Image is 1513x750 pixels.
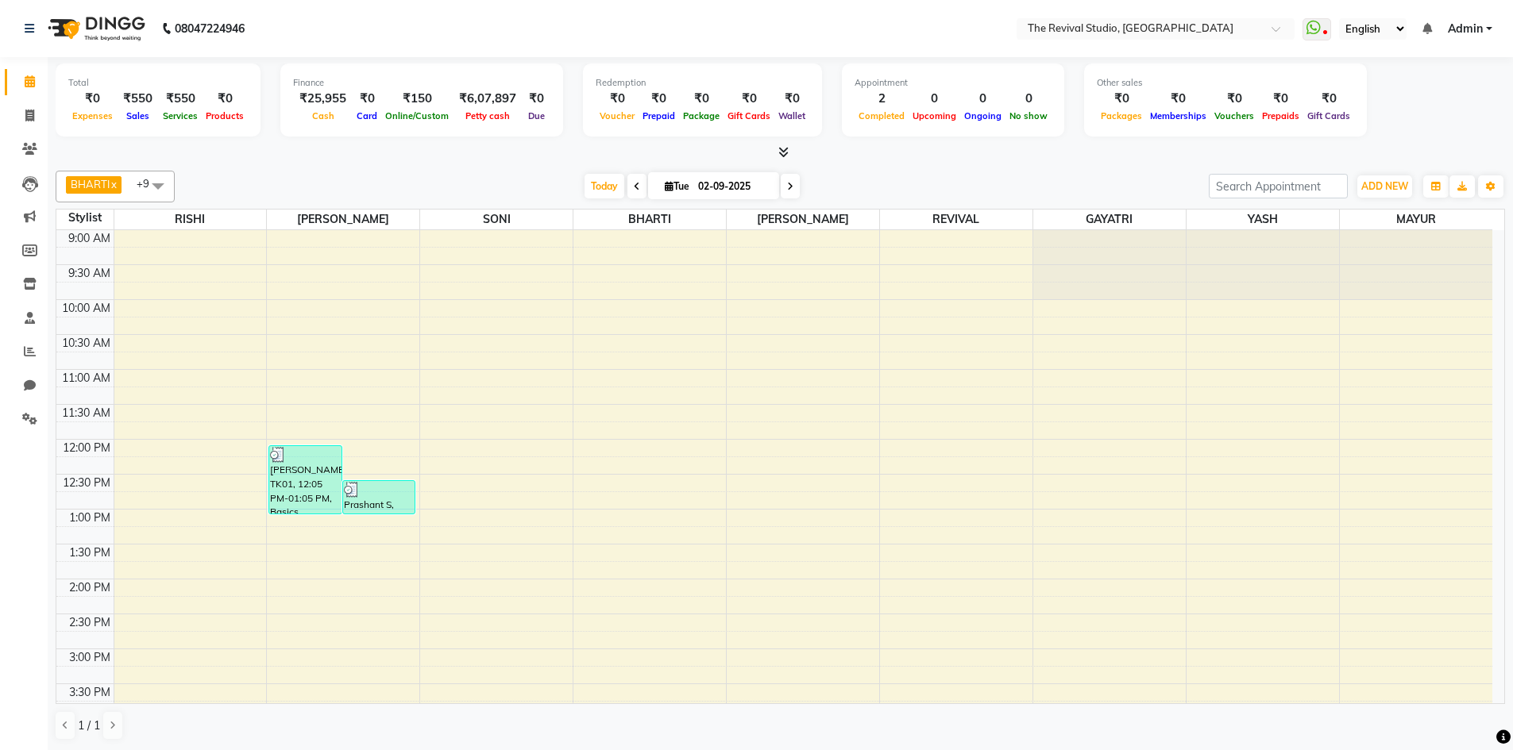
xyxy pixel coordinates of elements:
[159,90,202,108] div: ₹550
[343,481,415,513] div: Prashant S, TK02, 12:35 PM-01:05 PM, Basics [DEMOGRAPHIC_DATA] - [PERSON_NAME] Trim (₹150)
[1303,110,1354,121] span: Gift Cards
[639,110,679,121] span: Prepaid
[679,90,724,108] div: ₹0
[78,717,100,734] span: 1 / 1
[114,210,267,229] span: RISHI
[960,90,1005,108] div: 0
[56,210,114,226] div: Stylist
[59,300,114,317] div: 10:00 AM
[293,76,550,90] div: Finance
[909,110,960,121] span: Upcoming
[60,475,114,491] div: 12:30 PM
[453,90,523,108] div: ₹6,07,897
[267,210,419,229] span: [PERSON_NAME]
[66,579,114,596] div: 2:00 PM
[117,90,159,108] div: ₹550
[420,210,573,229] span: SONI
[122,110,153,121] span: Sales
[1146,90,1210,108] div: ₹0
[41,6,149,51] img: logo
[137,177,161,190] span: +9
[68,76,248,90] div: Total
[855,90,909,108] div: 2
[1005,90,1052,108] div: 0
[1448,21,1483,37] span: Admin
[960,110,1005,121] span: Ongoing
[524,110,549,121] span: Due
[1258,110,1303,121] span: Prepaids
[66,614,114,631] div: 2:30 PM
[1303,90,1354,108] div: ₹0
[679,110,724,121] span: Package
[639,90,679,108] div: ₹0
[68,90,117,108] div: ₹0
[596,110,639,121] span: Voucher
[461,110,514,121] span: Petty cash
[774,90,809,108] div: ₹0
[66,510,114,526] div: 1:00 PM
[353,110,381,121] span: Card
[1097,110,1146,121] span: Packages
[381,110,453,121] span: Online/Custom
[585,174,624,198] span: Today
[202,110,248,121] span: Products
[724,110,774,121] span: Gift Cards
[1210,110,1258,121] span: Vouchers
[66,649,114,666] div: 3:00 PM
[1357,175,1412,198] button: ADD NEW
[59,405,114,421] div: 11:30 AM
[1033,210,1186,229] span: GAYATRI
[596,76,809,90] div: Redemption
[855,110,909,121] span: Completed
[596,90,639,108] div: ₹0
[66,544,114,561] div: 1:30 PM
[1361,180,1408,192] span: ADD NEW
[1210,90,1258,108] div: ₹0
[523,90,550,108] div: ₹0
[308,110,338,121] span: Cash
[1187,210,1339,229] span: YASH
[59,335,114,352] div: 10:30 AM
[693,175,773,198] input: 2025-09-02
[1097,90,1146,108] div: ₹0
[1340,210,1493,229] span: MAYUR
[59,370,114,387] div: 11:00 AM
[909,90,960,108] div: 0
[65,230,114,247] div: 9:00 AM
[727,210,879,229] span: [PERSON_NAME]
[1097,76,1354,90] div: Other sales
[159,110,202,121] span: Services
[68,110,117,121] span: Expenses
[202,90,248,108] div: ₹0
[65,265,114,282] div: 9:30 AM
[724,90,774,108] div: ₹0
[175,6,245,51] b: 08047224946
[774,110,809,121] span: Wallet
[1005,110,1052,121] span: No show
[661,180,693,192] span: Tue
[353,90,381,108] div: ₹0
[60,440,114,456] div: 12:00 PM
[855,76,1052,90] div: Appointment
[293,90,353,108] div: ₹25,955
[110,178,117,190] a: x
[1258,90,1303,108] div: ₹0
[1146,110,1210,121] span: Memberships
[573,210,726,229] span: BHARTI
[269,446,342,513] div: [PERSON_NAME], TK01, 12:05 PM-01:05 PM, Basics [DEMOGRAPHIC_DATA] - Shave (₹100),Head Massage - [...
[880,210,1032,229] span: REVIVAL
[381,90,453,108] div: ₹150
[66,684,114,701] div: 3:30 PM
[71,178,110,190] span: BHARTI
[1209,174,1348,198] input: Search Appointment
